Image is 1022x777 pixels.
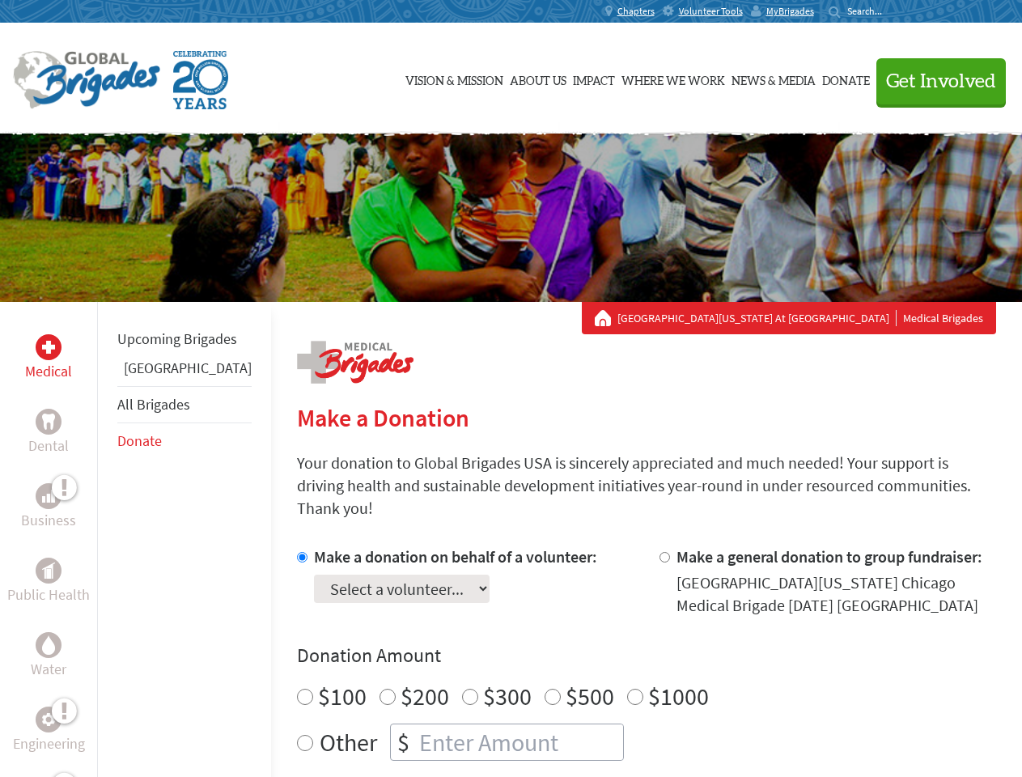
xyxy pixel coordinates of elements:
label: Make a donation on behalf of a volunteer: [314,546,597,567]
span: Get Involved [886,72,996,91]
div: Dental [36,409,61,435]
a: WaterWater [31,632,66,681]
h4: Donation Amount [297,643,996,669]
a: About Us [510,38,566,119]
li: Donate [117,423,252,459]
a: Upcoming Brigades [117,329,237,348]
img: Global Brigades Celebrating 20 Years [173,51,228,109]
a: All Brigades [117,395,190,414]
li: Upcoming Brigades [117,321,252,357]
img: Medical [42,341,55,354]
a: [GEOGRAPHIC_DATA][US_STATE] At [GEOGRAPHIC_DATA] [617,310,897,326]
a: News & Media [732,38,816,119]
a: DentalDental [28,409,69,457]
img: Global Brigades Logo [13,51,160,109]
p: Business [21,509,76,532]
label: $500 [566,681,614,711]
p: Engineering [13,732,85,755]
img: logo-medical.png [297,341,413,384]
img: Business [42,490,55,503]
div: Medical Brigades [595,310,983,326]
a: Impact [573,38,615,119]
label: $200 [401,681,449,711]
label: Make a general donation to group fundraiser: [676,546,982,567]
div: Business [36,483,61,509]
a: Where We Work [621,38,725,119]
p: Public Health [7,584,90,606]
div: Water [36,632,61,658]
li: Panama [117,357,252,386]
p: Dental [28,435,69,457]
p: Water [31,658,66,681]
span: Chapters [617,5,655,18]
li: All Brigades [117,386,252,423]
span: MyBrigades [766,5,814,18]
label: Other [320,724,377,761]
img: Engineering [42,713,55,726]
a: Public HealthPublic Health [7,558,90,606]
input: Search... [847,5,893,17]
label: $1000 [648,681,709,711]
a: Vision & Mission [405,38,503,119]
div: $ [391,724,416,760]
a: MedicalMedical [25,334,72,383]
a: EngineeringEngineering [13,707,85,755]
a: Donate [822,38,870,119]
h2: Make a Donation [297,403,996,432]
a: Donate [117,431,162,450]
p: Medical [25,360,72,383]
div: Engineering [36,707,61,732]
p: Your donation to Global Brigades USA is sincerely appreciated and much needed! Your support is dr... [297,452,996,520]
img: Water [42,635,55,654]
label: $100 [318,681,367,711]
span: Volunteer Tools [679,5,743,18]
label: $300 [483,681,532,711]
img: Dental [42,414,55,429]
div: [GEOGRAPHIC_DATA][US_STATE] Chicago Medical Brigade [DATE] [GEOGRAPHIC_DATA] [676,571,996,617]
a: BusinessBusiness [21,483,76,532]
input: Enter Amount [416,724,623,760]
div: Public Health [36,558,61,584]
a: [GEOGRAPHIC_DATA] [124,359,252,377]
div: Medical [36,334,61,360]
button: Get Involved [876,58,1006,104]
img: Public Health [42,563,55,579]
